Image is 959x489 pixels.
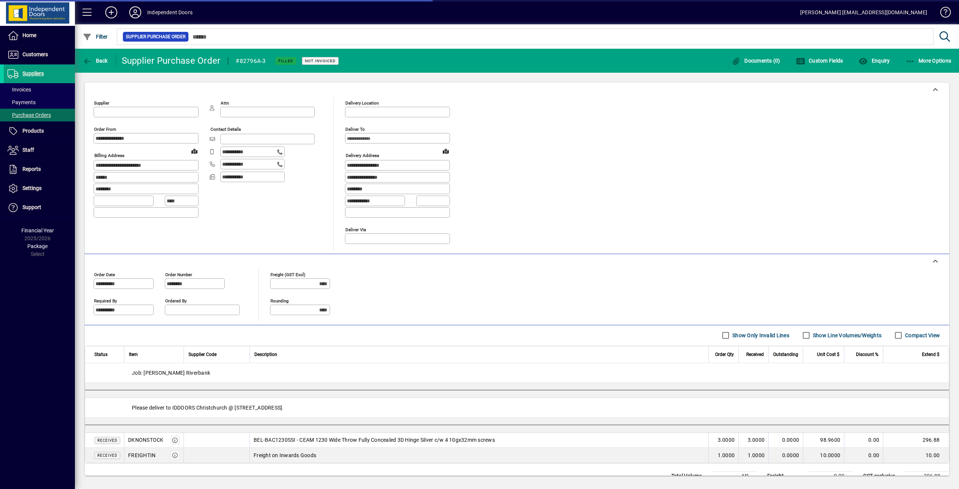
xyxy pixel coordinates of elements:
span: Home [22,32,36,38]
span: Supplier Purchase Order [126,33,185,40]
a: Payments [4,96,75,109]
td: 296.88 [883,433,949,448]
mat-label: Supplier [94,100,109,106]
mat-label: Delivery Location [345,100,379,106]
td: 0.0000 [768,433,803,448]
a: Home [4,26,75,45]
button: Documents (0) [730,54,782,67]
span: Customers [22,51,48,57]
a: View on map [440,145,452,157]
span: Freight on Inwards Goods [254,452,316,459]
span: Supplier Code [188,350,217,359]
span: Suppliers [22,70,44,76]
a: Knowledge Base [935,1,950,26]
a: Settings [4,179,75,198]
span: Package [27,243,48,249]
td: M³ [713,471,757,480]
span: Received [97,453,117,458]
td: 3.0000 [708,433,738,448]
span: Reports [22,166,41,172]
span: Documents (0) [732,58,780,64]
span: Payments [7,99,36,105]
label: Show Line Volumes/Weights [811,332,881,339]
span: Back [83,58,108,64]
span: More Options [906,58,952,64]
span: Products [22,128,44,134]
a: View on map [188,145,200,157]
td: 98.9600 [803,433,844,448]
td: Total Volume [668,471,713,480]
td: 1.0000 [708,448,738,463]
mat-label: Freight (GST excl) [270,272,305,277]
td: 10.0000 [803,448,844,463]
td: 306.88 [904,471,949,480]
a: Support [4,198,75,217]
td: 0.00 [844,448,883,463]
span: Purchase Orders [7,112,51,118]
mat-label: Deliver To [345,127,365,132]
span: Settings [22,185,42,191]
span: Unit Cost $ [817,350,839,359]
td: GST exclusive [859,471,904,480]
span: BEL-BAC1230SSI - CEAM 1230 Wide Throw Fully Concealed 3D Hinge Silver c/w 4 10gx32mm screws [254,436,495,444]
span: Order Qty [715,350,734,359]
span: Received [97,438,117,443]
span: Filled [278,58,293,63]
td: 0.00 [808,471,853,480]
mat-label: Order number [165,272,192,277]
a: Staff [4,141,75,160]
mat-label: Order date [94,272,115,277]
div: Independent Doors [147,6,193,18]
button: More Options [904,54,953,67]
td: 0.0000 [768,448,803,463]
a: Purchase Orders [4,109,75,121]
span: Item [129,350,138,359]
span: Status [94,350,108,359]
span: Not Invoiced [305,58,336,63]
button: Profile [123,6,147,19]
app-page-header-button: Back [75,54,116,67]
div: #82796A-3 [236,55,266,67]
span: Received [746,350,764,359]
span: Enquiry [859,58,890,64]
button: Filter [81,30,110,43]
a: Customers [4,45,75,64]
span: Discount % [856,350,878,359]
span: Financial Year [21,227,54,233]
td: 1.0000 [738,448,768,463]
div: [PERSON_NAME] [EMAIL_ADDRESS][DOMAIN_NAME] [800,6,927,18]
div: Supplier Purchase Order [122,55,221,67]
td: 10.00 [883,448,949,463]
mat-label: Attn [221,100,229,106]
span: Filter [83,34,108,40]
span: Custom Fields [796,58,843,64]
span: Invoices [7,87,31,93]
mat-label: Order from [94,127,116,132]
label: Compact View [904,332,940,339]
span: Staff [22,147,34,153]
button: Back [81,54,110,67]
td: 3.0000 [738,433,768,448]
td: 0.00 [844,433,883,448]
button: Enquiry [857,54,892,67]
mat-label: Ordered by [165,298,187,303]
div: Job: [PERSON_NAME] Riverbank [85,363,949,383]
mat-label: Deliver via [345,227,366,232]
button: Add [99,6,123,19]
td: Freight [763,471,808,480]
button: Custom Fields [794,54,845,67]
div: DKNONSTOCK [128,436,164,444]
mat-label: Required by [94,298,117,303]
div: Please deliver to IDDOORS Christchurch @ [STREET_ADDRESS]. [85,398,949,417]
a: Products [4,122,75,141]
a: Invoices [4,83,75,96]
a: Reports [4,160,75,179]
span: Outstanding [773,350,798,359]
span: Description [254,350,277,359]
mat-label: Rounding [270,298,288,303]
div: FREIGHTIN [128,452,155,459]
span: Support [22,204,41,210]
label: Show Only Invalid Lines [731,332,789,339]
span: Extend $ [922,350,940,359]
